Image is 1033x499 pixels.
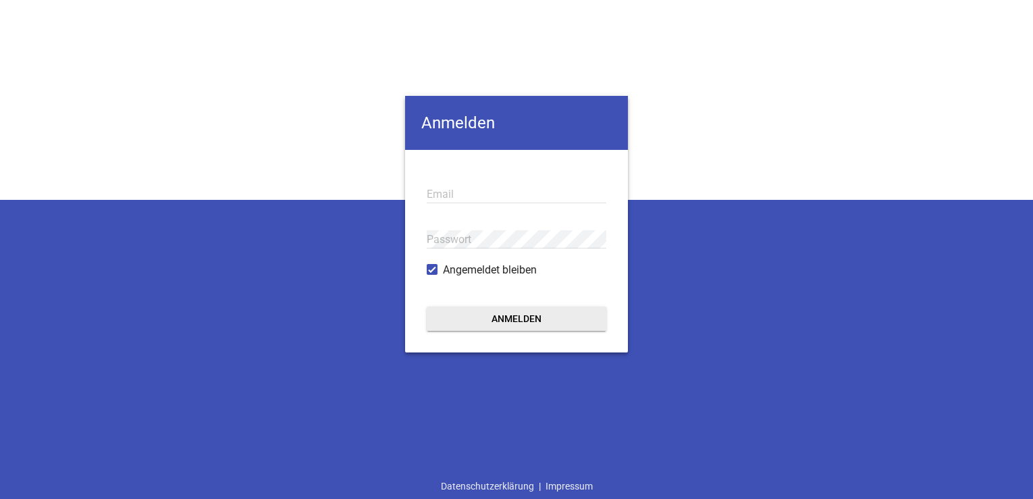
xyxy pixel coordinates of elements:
[541,473,598,499] a: Impressum
[436,473,539,499] a: Datenschutzerklärung
[436,473,598,499] div: |
[427,307,606,331] button: Anmelden
[443,262,537,278] span: Angemeldet bleiben
[405,96,628,150] h4: Anmelden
